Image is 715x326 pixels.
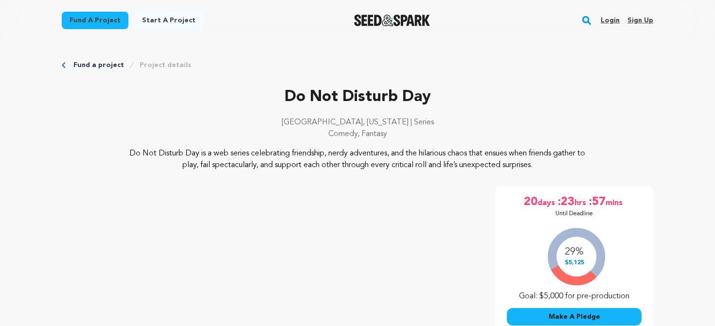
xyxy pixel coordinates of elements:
[73,60,124,70] a: Fund a project
[588,194,606,210] span: :57
[574,194,588,210] span: hrs
[62,128,653,140] p: Comedy, Fantasy
[121,148,594,171] p: Do Not Disturb Day is a web series celebrating friendship, nerdy adventures, and the hilarious ch...
[507,308,642,326] button: Make A Pledge
[62,12,128,29] a: Fund a project
[601,13,620,28] a: Login
[354,15,430,26] img: Seed&Spark Logo Dark Mode
[140,60,191,70] a: Project details
[557,194,574,210] span: :23
[62,117,653,128] p: [GEOGRAPHIC_DATA], [US_STATE] | Series
[537,194,557,210] span: days
[555,210,593,218] p: Until Deadline
[606,194,625,210] span: mins
[62,60,653,70] div: Breadcrumb
[627,13,653,28] a: Sign up
[134,12,203,29] a: Start a project
[354,15,430,26] a: Seed&Spark Homepage
[524,194,537,210] span: 20
[62,86,653,109] p: Do Not Disturb Day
